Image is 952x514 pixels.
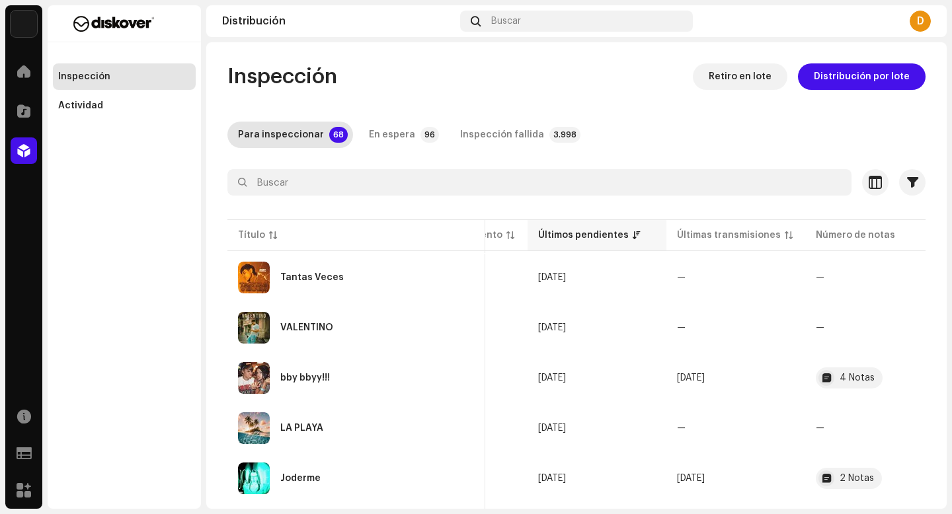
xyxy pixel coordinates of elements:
[816,323,933,332] re-a-table-badge: —
[280,323,333,332] div: VALENTINO
[840,474,874,483] div: 2 Notas
[538,323,566,332] span: 10 oct 2025
[814,63,910,90] span: Distribución por lote
[53,92,196,119] re-m-nav-item: Actividad
[538,423,566,433] span: 9 oct 2025
[280,273,344,282] div: Tantas Veces
[693,63,787,90] button: Retiro en lote
[816,423,933,433] re-a-table-badge: —
[238,122,324,148] div: Para inspeccionar
[538,373,566,383] span: 9 oct 2025
[677,373,705,383] span: 26 jun 2025
[420,127,439,143] p-badge: 96
[491,16,521,26] span: Buscar
[816,273,933,282] re-a-table-badge: —
[798,63,926,90] button: Distribución por lote
[910,11,931,32] div: D
[538,229,629,242] div: Últimos pendientes
[238,362,270,394] img: 72338a2b-fd0c-4c35-a5d3-19ba3deeec87
[222,16,455,26] div: Distribución
[11,11,37,37] img: 297a105e-aa6c-4183-9ff4-27133c00f2e2
[227,169,852,196] input: Buscar
[460,122,544,148] div: Inspección fallida
[369,122,415,148] div: En espera
[238,462,270,494] img: 3bc51779-7650-4d94-9cf9-92f049efd004
[549,127,580,143] p-badge: 3.998
[58,100,103,111] div: Actividad
[227,63,337,90] span: Inspección
[238,262,270,293] img: 56f35af1-8603-450c-89be-e00f03c04718
[677,273,686,282] span: —
[677,323,686,332] span: —
[280,474,321,483] div: Joderme
[280,373,330,383] div: bby bbyy!!!
[53,63,196,90] re-m-nav-item: Inspección
[58,71,110,82] div: Inspección
[677,423,686,433] span: —
[677,229,781,242] div: Últimas transmisiones
[238,412,270,444] img: 54b3e5ef-cc47-4e0e-a664-0a32c162d1b1
[840,373,875,383] div: 4 Notas
[709,63,772,90] span: Retiro en lote
[329,127,348,143] p-badge: 68
[238,229,265,242] div: Título
[280,423,323,433] div: LA PLAYA
[538,474,566,483] span: 9 oct 2025
[677,474,705,483] span: 30 sept 2025
[538,273,566,282] span: 10 oct 2025
[238,312,270,344] img: 0072a818-c2a9-4712-a33a-a86086f9ae97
